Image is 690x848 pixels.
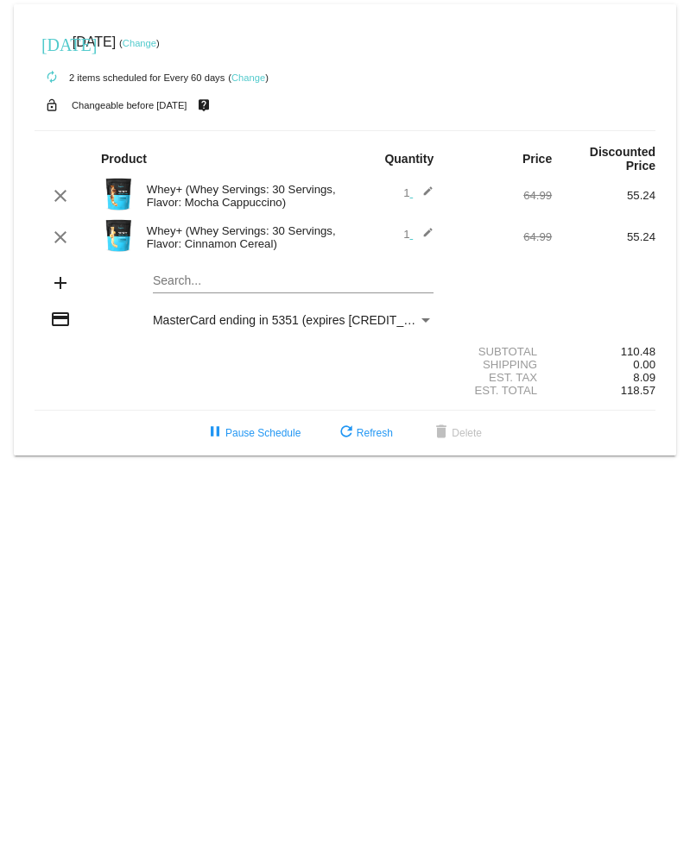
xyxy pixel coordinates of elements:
[72,100,187,110] small: Changeable before [DATE]
[431,427,482,439] span: Delete
[138,224,345,250] div: Whey+ (Whey Servings: 30 Servings, Flavor: Cinnamon Cereal)
[552,345,655,358] div: 110.48
[50,185,71,206] mat-icon: clear
[205,423,225,443] mat-icon: pause
[417,418,496,449] button: Delete
[50,227,71,248] mat-icon: clear
[413,227,434,248] mat-icon: edit
[633,358,655,371] span: 0.00
[35,72,225,83] small: 2 items scheduled for Every 60 days
[101,177,136,211] img: Image-1-Carousel-Whey-2lb-Mocha-Capp-no-badge-Transp.png
[205,427,301,439] span: Pause Schedule
[193,94,214,116] mat-icon: live_help
[153,274,434,288] input: Search...
[633,371,655,384] span: 8.09
[41,67,62,88] mat-icon: autorenew
[322,418,407,449] button: Refresh
[448,345,552,358] div: Subtotal
[384,152,434,166] strong: Quantity
[41,33,62,53] mat-icon: [DATE]
[448,189,552,202] div: 64.99
[123,38,156,48] a: Change
[41,94,62,116] mat-icon: lock_open
[413,185,434,206] mat-icon: edit
[191,418,314,449] button: Pause Schedule
[50,273,71,293] mat-icon: add
[119,38,160,48] small: ( )
[153,313,483,327] span: MasterCard ending in 5351 (expires [CREDIT_CARD_DATA])
[590,145,655,173] strong: Discounted Price
[448,384,552,397] div: Est. Total
[50,309,71,330] mat-icon: credit_card
[448,371,552,384] div: Est. Tax
[231,72,265,83] a: Change
[101,218,136,253] img: Image-1-Carousel-Whey-2lb-Cin-Cereal-no-badge-Transp.png
[448,230,552,243] div: 64.99
[138,183,345,209] div: Whey+ (Whey Servings: 30 Servings, Flavor: Mocha Cappuccino)
[431,423,452,443] mat-icon: delete
[621,384,655,397] span: 118.57
[552,189,655,202] div: 55.24
[522,152,552,166] strong: Price
[101,152,147,166] strong: Product
[403,228,434,241] span: 1
[153,313,434,327] mat-select: Payment Method
[336,423,357,443] mat-icon: refresh
[336,427,393,439] span: Refresh
[552,230,655,243] div: 55.24
[448,358,552,371] div: Shipping
[228,72,269,83] small: ( )
[403,186,434,199] span: 1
